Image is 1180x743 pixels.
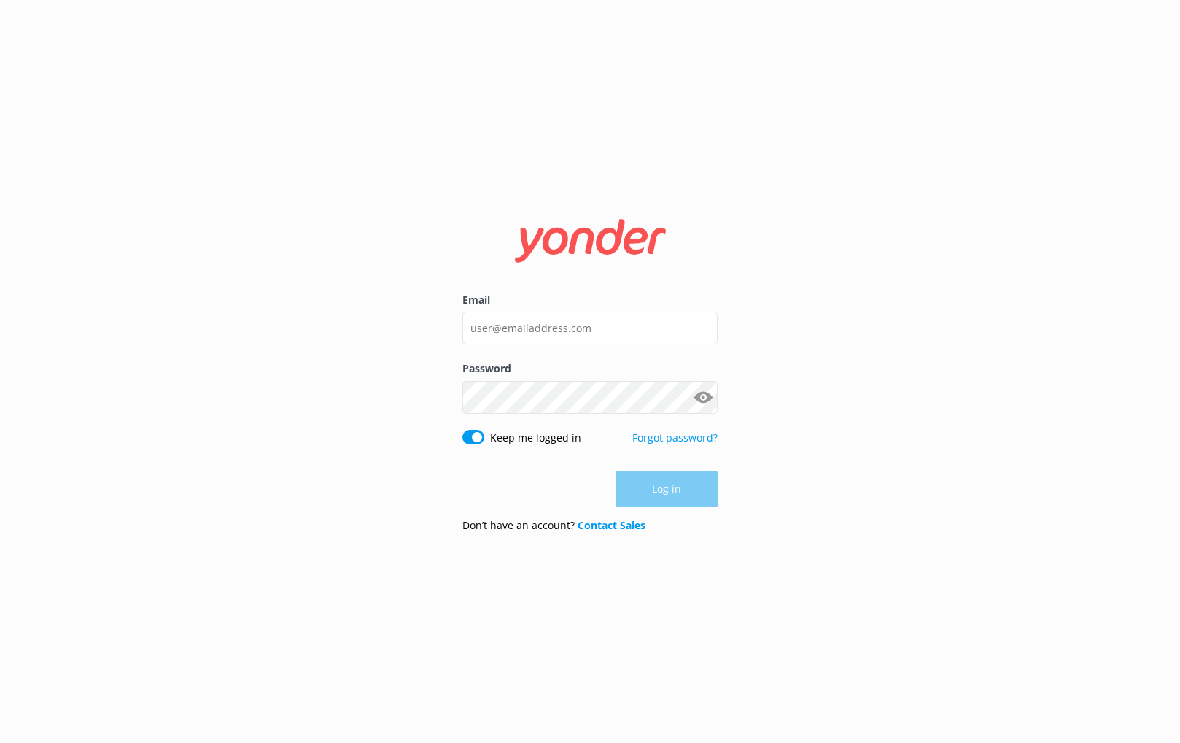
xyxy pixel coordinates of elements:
input: user@emailaddress.com [462,312,718,344]
label: Email [462,292,718,308]
p: Don’t have an account? [462,517,645,534]
label: Password [462,361,718,377]
button: Show password [688,382,718,412]
a: Forgot password? [632,431,718,444]
label: Keep me logged in [490,430,581,446]
a: Contact Sales [578,518,645,532]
